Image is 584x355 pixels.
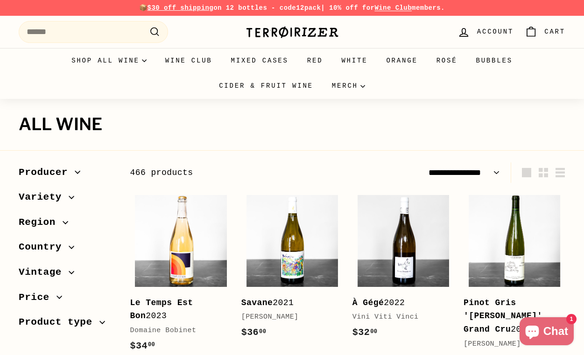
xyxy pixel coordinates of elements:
span: Vintage [19,265,69,280]
a: Savane2021[PERSON_NAME] [241,190,343,349]
span: Region [19,215,63,230]
h1: All wine [19,115,565,134]
a: Cider & Fruit Wine [210,73,323,98]
span: Account [477,27,514,37]
inbox-online-store-chat: Shopify online store chat [517,317,577,348]
div: [PERSON_NAME] [464,339,556,350]
button: Region [19,212,115,237]
div: 2019 [464,296,556,336]
button: Producer [19,162,115,188]
span: $30 off shipping [148,4,214,12]
a: Bubbles [466,48,521,73]
div: [PERSON_NAME] [241,312,334,323]
summary: Shop all wine [62,48,156,73]
p: 📦 on 12 bottles - code | 10% off for members. [19,3,565,13]
span: Variety [19,189,69,205]
b: Pinot Gris '[PERSON_NAME]' Grand Cru [464,298,542,334]
span: Cart [544,27,565,37]
b: Savane [241,298,273,307]
span: Price [19,290,56,306]
span: Producer [19,165,75,181]
div: 2023 [130,296,223,323]
button: Country [19,237,115,262]
a: Account [452,18,519,46]
a: À Gégé2022Vini Viti Vinci [352,190,454,349]
span: $34 [130,341,155,351]
a: Red [298,48,332,73]
summary: Merch [323,73,374,98]
sup: 00 [259,328,266,335]
a: Wine Club [156,48,222,73]
a: Rosé [427,48,467,73]
span: $36 [241,327,267,338]
sup: 00 [148,341,155,348]
span: $32 [352,327,378,338]
sup: 00 [370,328,377,335]
button: Price [19,287,115,313]
strong: 12pack [296,4,321,12]
span: Country [19,239,69,255]
button: Product type [19,312,115,337]
div: 2021 [241,296,334,310]
a: Orange [377,48,427,73]
a: White [332,48,377,73]
b: Le Temps Est Bon [130,298,193,321]
a: Cart [519,18,571,46]
div: 466 products [130,166,348,180]
div: 2022 [352,296,445,310]
div: Domaine Bobinet [130,325,223,336]
span: Product type [19,314,99,330]
button: Variety [19,187,115,212]
div: Vini Viti Vinci [352,312,445,323]
a: Mixed Cases [222,48,298,73]
button: Vintage [19,262,115,287]
b: À Gégé [352,298,384,307]
a: Wine Club [374,4,412,12]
